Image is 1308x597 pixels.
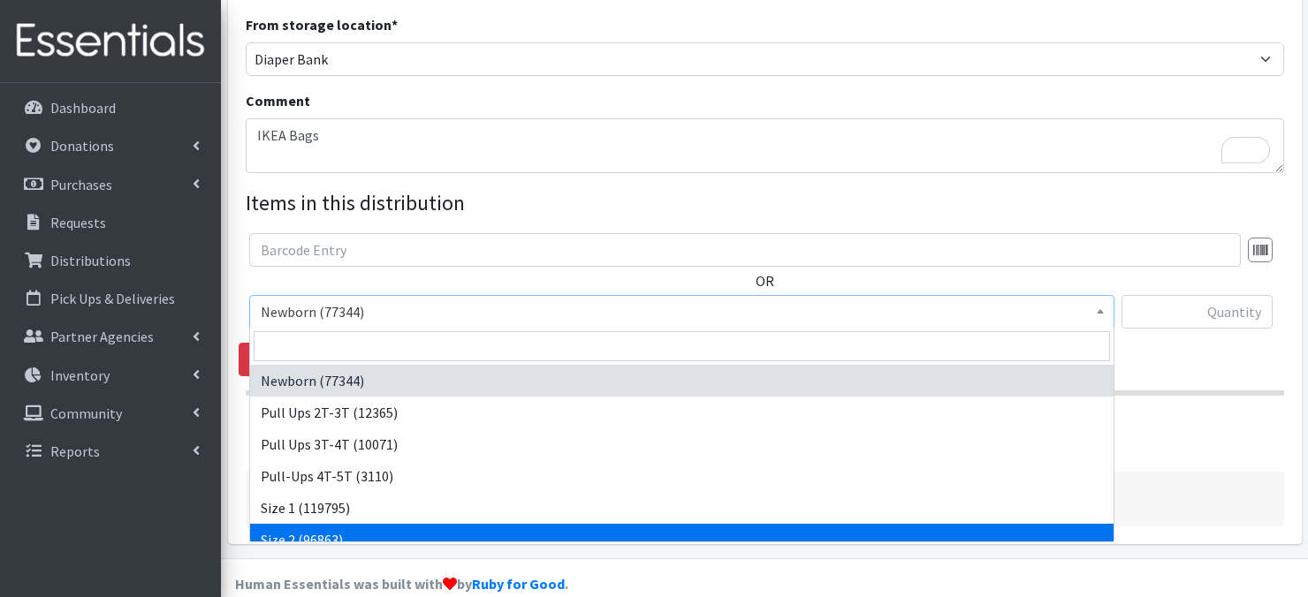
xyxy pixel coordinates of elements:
p: Purchases [50,176,112,193]
label: Comment [246,90,310,111]
p: Community [50,404,122,422]
p: Partner Agencies [50,328,154,345]
a: Pick Ups & Deliveries [7,281,214,316]
a: Inventory [7,358,214,393]
img: HumanEssentials [7,11,214,71]
a: Partner Agencies [7,319,214,354]
p: Distributions [50,252,131,269]
li: Pull-Ups 4T-5T (3110) [250,460,1114,492]
input: Quantity [1122,295,1273,329]
li: Newborn (77344) [250,365,1114,397]
a: Ruby for Good [472,575,565,593]
a: Reports [7,434,214,469]
p: Inventory [50,367,110,384]
li: Size 1 (119795) [250,492,1114,524]
span: Newborn (77344) [249,295,1114,329]
a: Dashboard [7,90,214,125]
p: Pick Ups & Deliveries [50,290,175,307]
legend: Items in this distribution [246,187,1284,219]
textarea: To enrich screen reader interactions, please activate Accessibility in Grammarly extension settings [246,118,1284,173]
label: From storage location [246,14,398,35]
abbr: required [392,16,398,34]
a: Remove [239,343,327,376]
li: Size 2 (96863) [250,524,1114,555]
span: Newborn (77344) [261,299,1103,324]
strong: Human Essentials was built with by . [235,575,568,593]
p: Reports [50,442,100,460]
p: Requests [50,214,106,231]
a: Purchases [7,167,214,202]
a: Requests [7,205,214,240]
a: Distributions [7,243,214,278]
a: Community [7,396,214,431]
li: Pull Ups 3T-4T (10071) [250,428,1114,460]
input: Barcode Entry [249,233,1241,267]
label: OR [756,270,774,291]
a: Donations [7,128,214,163]
p: Dashboard [50,99,116,117]
p: Donations [50,137,114,155]
li: Pull Ups 2T-3T (12365) [250,397,1114,428]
